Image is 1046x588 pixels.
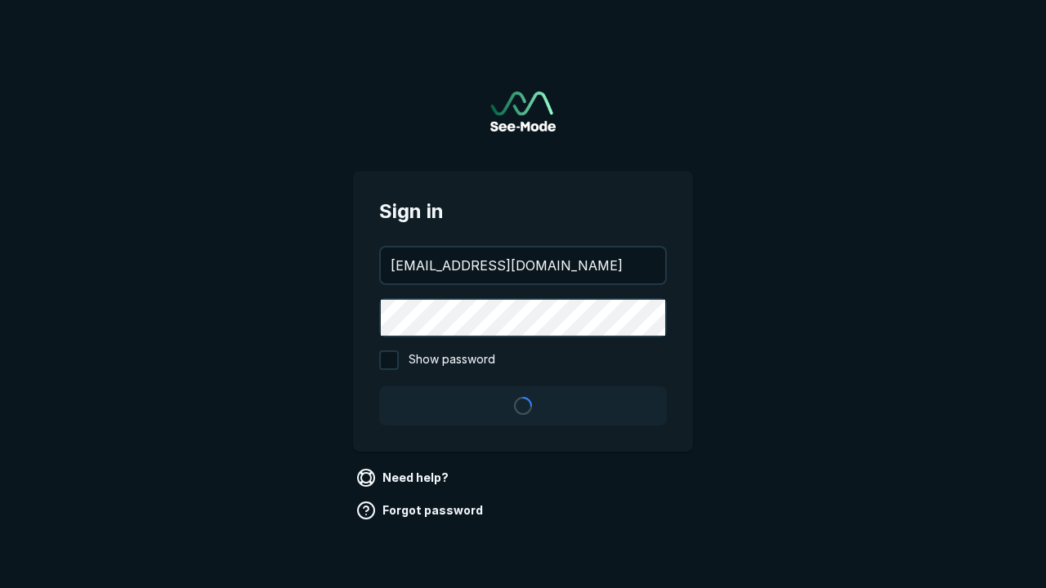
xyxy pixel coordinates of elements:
a: Need help? [353,465,455,491]
img: See-Mode Logo [490,91,556,131]
span: Sign in [379,197,667,226]
span: Show password [409,350,495,370]
input: your@email.com [381,247,665,283]
a: Forgot password [353,497,489,523]
a: Go to sign in [490,91,556,131]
